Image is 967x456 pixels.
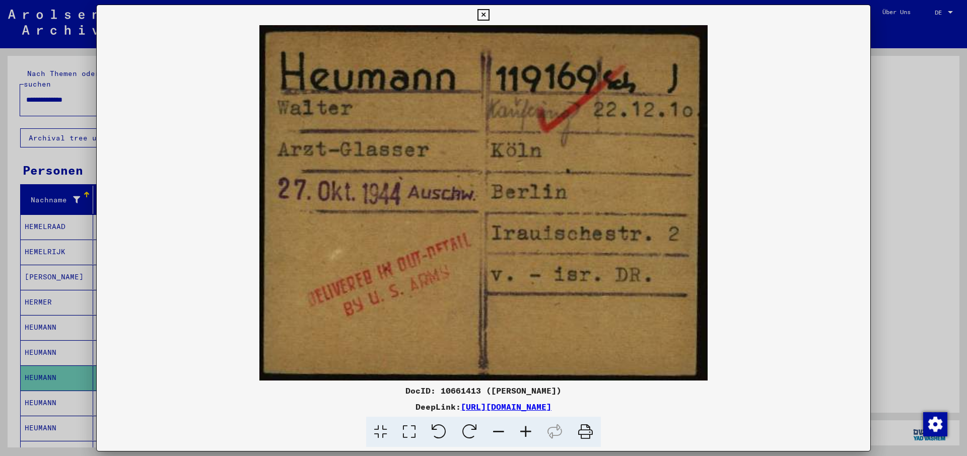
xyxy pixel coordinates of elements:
img: Zustimmung ändern [923,412,947,436]
div: DeepLink: [97,401,870,413]
div: DocID: 10661413 ([PERSON_NAME]) [97,385,870,397]
img: 001.jpg [97,25,870,381]
div: Zustimmung ändern [923,412,947,436]
a: [URL][DOMAIN_NAME] [461,402,551,412]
